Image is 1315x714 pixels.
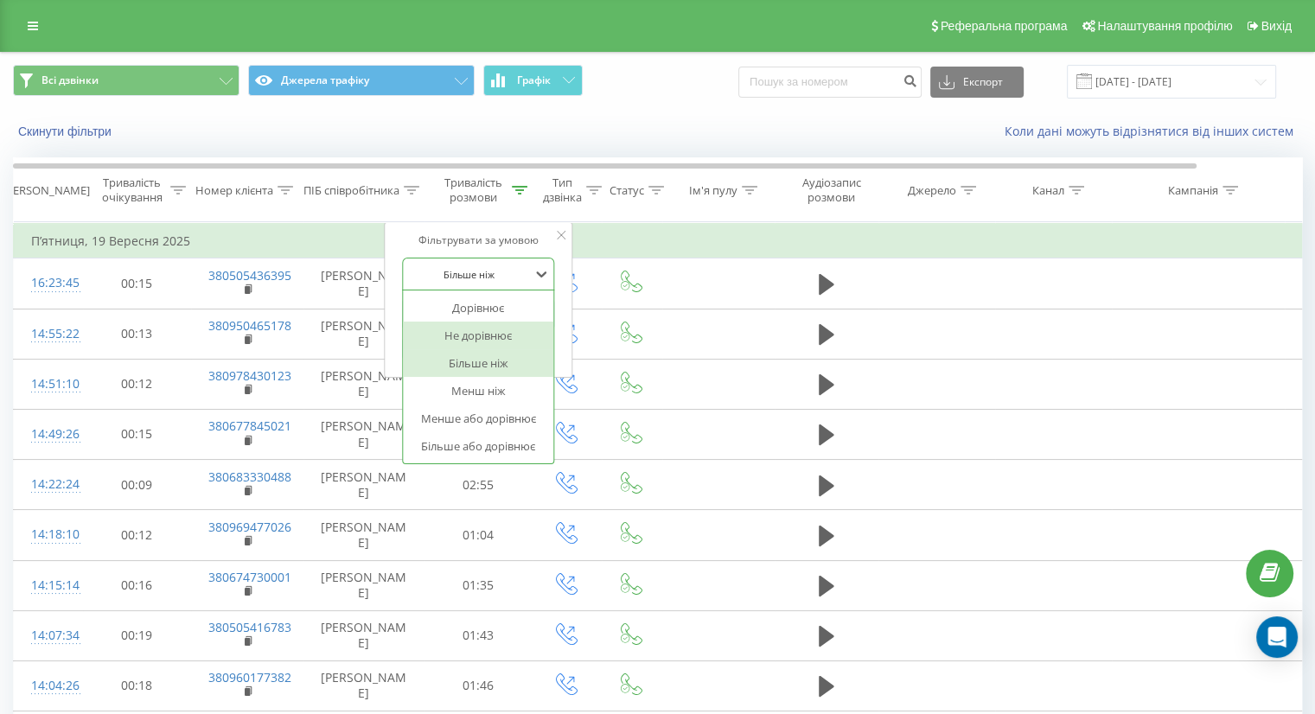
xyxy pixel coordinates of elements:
[303,610,425,660] td: [PERSON_NAME]
[789,175,873,205] div: Аудіозапис розмови
[31,418,66,451] div: 14:49:26
[208,418,291,434] a: 380677845021
[303,560,425,610] td: [PERSON_NAME]
[83,560,191,610] td: 00:16
[1032,183,1064,198] div: Канал
[930,67,1024,98] button: Експорт
[83,258,191,309] td: 00:15
[1256,616,1298,658] div: Open Intercom Messenger
[402,232,554,249] div: Фільтрувати за умовою
[403,432,553,460] div: Більше або дорівнює
[1005,123,1302,139] a: Коли дані можуть відрізнятися вiд інших систем
[208,317,291,334] a: 380950465178
[303,359,425,409] td: [PERSON_NAME]
[303,309,425,359] td: [PERSON_NAME]
[425,610,533,660] td: 01:43
[83,610,191,660] td: 00:19
[83,309,191,359] td: 00:13
[31,367,66,401] div: 14:51:10
[908,183,956,198] div: Джерело
[517,74,551,86] span: Графік
[31,468,66,501] div: 14:22:24
[208,367,291,384] a: 380978430123
[31,669,66,703] div: 14:04:26
[303,660,425,711] td: [PERSON_NAME]
[83,359,191,409] td: 00:12
[98,175,166,205] div: Тривалість очікування
[208,519,291,535] a: 380969477026
[403,349,553,377] div: Більше ніж
[208,267,291,284] a: 380505436395
[689,183,737,198] div: Ім'я пулу
[13,124,120,139] button: Скинути фільтри
[425,510,533,560] td: 01:04
[425,660,533,711] td: 01:46
[543,175,582,205] div: Тип дзвінка
[403,322,553,349] div: Не дорівнює
[195,183,273,198] div: Номер клієнта
[41,73,99,87] span: Всі дзвінки
[83,510,191,560] td: 00:12
[31,569,66,602] div: 14:15:14
[83,409,191,459] td: 00:15
[208,669,291,685] a: 380960177382
[483,65,583,96] button: Графік
[303,409,425,459] td: [PERSON_NAME]
[303,258,425,309] td: [PERSON_NAME]
[425,460,533,510] td: 02:55
[208,469,291,485] a: 380683330488
[738,67,922,98] input: Пошук за номером
[1168,183,1218,198] div: Кампанія
[31,619,66,653] div: 14:07:34
[1261,19,1292,33] span: Вихід
[941,19,1068,33] span: Реферальна програма
[303,183,399,198] div: ПІБ співробітника
[303,460,425,510] td: [PERSON_NAME]
[31,518,66,551] div: 14:18:10
[610,183,644,198] div: Статус
[83,460,191,510] td: 00:09
[31,266,66,300] div: 16:23:45
[403,377,553,405] div: Менш ніж
[1097,19,1232,33] span: Налаштування профілю
[403,294,553,322] div: Дорівнює
[403,405,553,432] div: Менше або дорівнює
[208,569,291,585] a: 380674730001
[208,619,291,635] a: 380505416783
[439,175,507,205] div: Тривалість розмови
[83,660,191,711] td: 00:18
[425,560,533,610] td: 01:35
[13,65,239,96] button: Всі дзвінки
[3,183,90,198] div: [PERSON_NAME]
[248,65,475,96] button: Джерела трафіку
[303,510,425,560] td: [PERSON_NAME]
[31,317,66,351] div: 14:55:22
